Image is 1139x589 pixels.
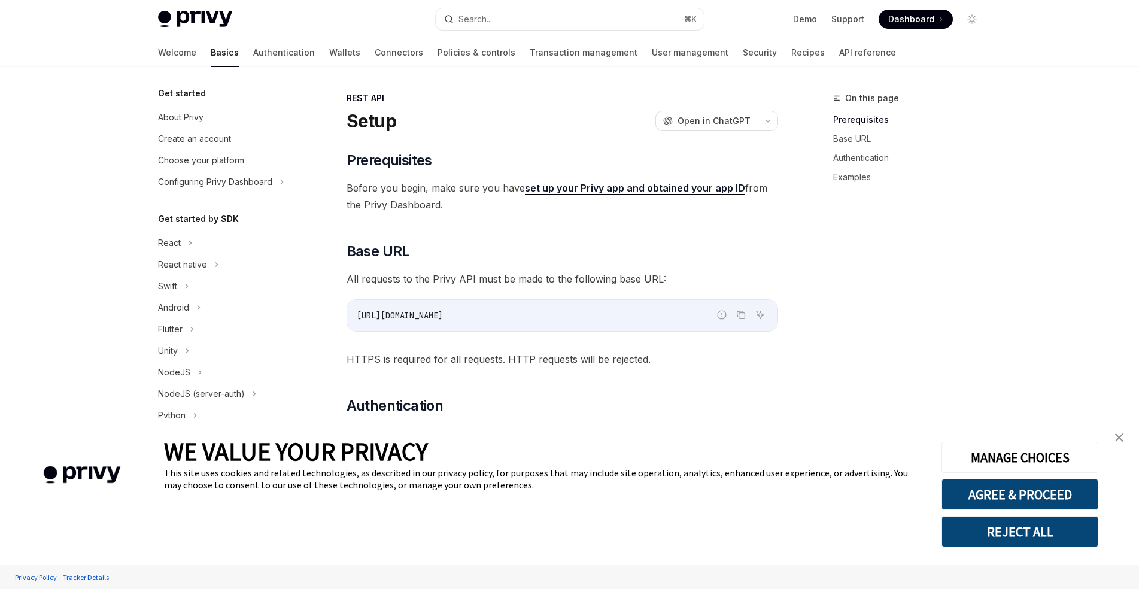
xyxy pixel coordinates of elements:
button: REJECT ALL [941,516,1098,547]
a: Transaction management [530,38,637,67]
h5: Get started [158,86,206,101]
a: Privacy Policy [12,567,60,588]
button: React [148,232,302,254]
button: Report incorrect code [714,307,730,323]
span: Dashboard [888,13,934,25]
a: Recipes [791,38,825,67]
div: React native [158,257,207,272]
div: Search... [458,12,492,26]
span: Base URL [347,242,410,261]
button: React native [148,254,302,275]
span: Authentication [347,396,444,415]
button: Copy the contents from the code block [733,307,749,323]
a: Authentication [833,148,991,168]
div: Unity [158,344,178,358]
a: User management [652,38,728,67]
a: Authentication [253,38,315,67]
a: Security [743,38,777,67]
button: Ask AI [752,307,768,323]
a: Examples [833,168,991,187]
a: Base URL [833,129,991,148]
a: Policies & controls [438,38,515,67]
a: Wallets [329,38,360,67]
button: NodeJS [148,362,302,383]
button: Swift [148,275,302,297]
a: Support [831,13,864,25]
a: close banner [1107,426,1131,450]
button: NodeJS (server-auth) [148,383,302,405]
a: Choose your platform [148,150,302,171]
span: HTTPS is required for all requests. HTTP requests will be rejected. [347,351,778,368]
img: close banner [1115,433,1123,442]
a: Connectors [375,38,423,67]
a: Welcome [158,38,196,67]
div: Choose your platform [158,153,244,168]
h1: Setup [347,110,396,132]
a: About Privy [148,107,302,128]
div: REST API [347,92,778,104]
button: Unity [148,340,302,362]
a: set up your Privy app and obtained your app ID [525,182,745,195]
img: light logo [158,11,232,28]
h5: Get started by SDK [158,212,239,226]
span: Open in ChatGPT [678,115,751,127]
button: Configuring Privy Dashboard [148,171,302,193]
button: Toggle dark mode [962,10,982,29]
a: Create an account [148,128,302,150]
div: Swift [158,279,177,293]
span: Before you begin, make sure you have from the Privy Dashboard. [347,180,778,213]
img: company logo [18,449,146,501]
div: Flutter [158,322,183,336]
a: Prerequisites [833,110,991,129]
a: Dashboard [879,10,953,29]
span: Prerequisites [347,151,432,170]
button: Search...⌘K [436,8,704,30]
button: Android [148,297,302,318]
a: Basics [211,38,239,67]
div: React [158,236,181,250]
div: Python [158,408,186,423]
span: On this page [845,91,899,105]
span: [URL][DOMAIN_NAME] [357,310,443,321]
div: Create an account [158,132,231,146]
div: About Privy [158,110,203,125]
button: Open in ChatGPT [655,111,758,131]
div: Android [158,300,189,315]
a: Demo [793,13,817,25]
a: Tracker Details [60,567,112,588]
span: WE VALUE YOUR PRIVACY [164,436,428,467]
a: API reference [839,38,896,67]
button: Python [148,405,302,426]
button: MANAGE CHOICES [941,442,1098,473]
div: Configuring Privy Dashboard [158,175,272,189]
button: Flutter [148,318,302,340]
div: NodeJS (server-auth) [158,387,245,401]
span: ⌘ K [684,14,697,24]
div: This site uses cookies and related technologies, as described in our privacy policy, for purposes... [164,467,924,491]
div: NodeJS [158,365,190,379]
span: All requests to the Privy API must be made to the following base URL: [347,271,778,287]
button: AGREE & PROCEED [941,479,1098,510]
